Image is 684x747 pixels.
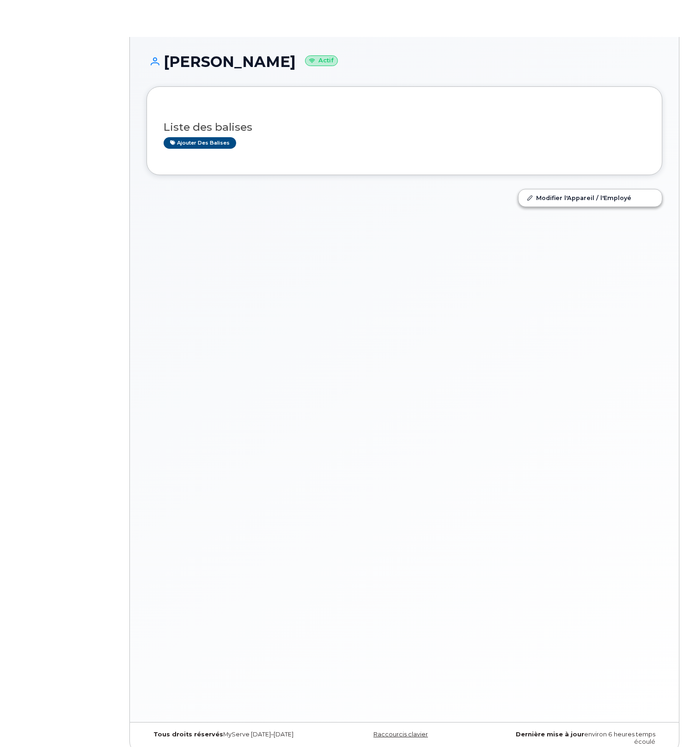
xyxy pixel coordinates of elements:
[153,731,223,738] strong: Tous droits réservés
[164,121,645,133] h3: Liste des balises
[516,731,584,738] strong: Dernière mise à jour
[147,731,318,738] div: MyServe [DATE]–[DATE]
[305,55,338,66] small: Actif
[519,189,662,206] a: Modifier l'Appareil / l'Employé
[490,731,662,746] div: environ 6 heures temps écoulé
[373,731,428,738] a: Raccourcis clavier
[164,137,236,149] a: Ajouter des balises
[147,54,662,70] h1: [PERSON_NAME]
